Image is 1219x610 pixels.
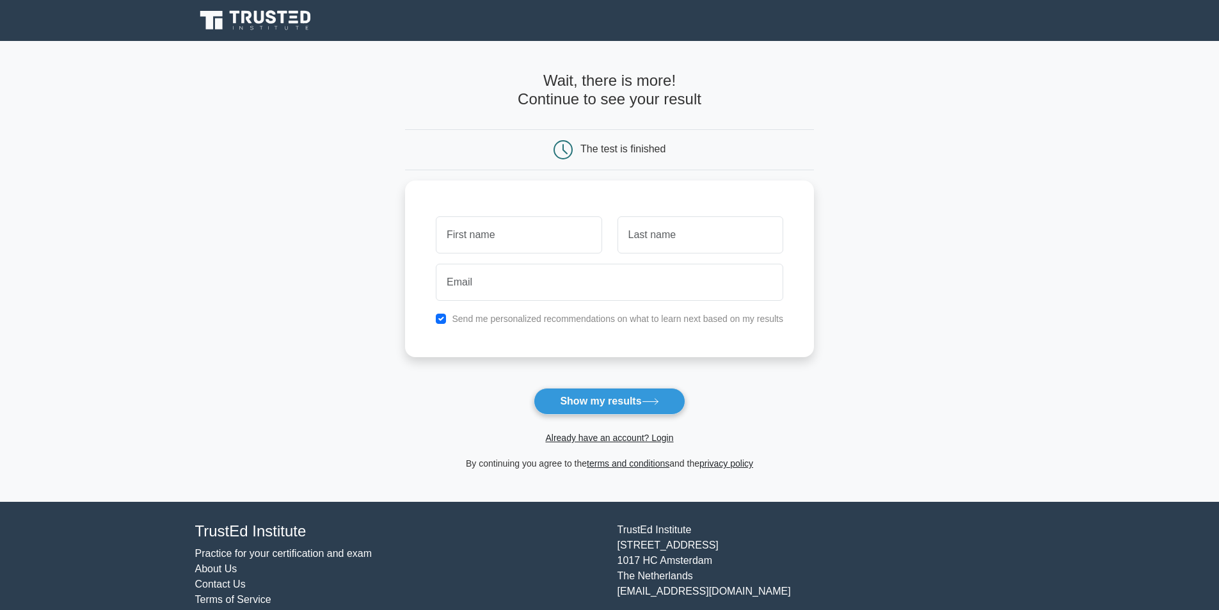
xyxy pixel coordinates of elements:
a: Practice for your certification and exam [195,548,372,559]
button: Show my results [534,388,685,415]
a: privacy policy [699,458,753,469]
input: Email [436,264,783,301]
div: By continuing you agree to the and the [397,456,822,471]
input: Last name [617,216,783,253]
a: Contact Us [195,579,246,590]
div: The test is finished [580,143,665,154]
h4: Wait, there is more! Continue to see your result [405,72,814,109]
a: About Us [195,563,237,574]
label: Send me personalized recommendations on what to learn next based on my results [452,314,783,324]
input: First name [436,216,602,253]
a: Terms of Service [195,594,271,605]
h4: TrustEd Institute [195,522,602,541]
a: Already have an account? Login [545,433,673,443]
a: terms and conditions [587,458,669,469]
